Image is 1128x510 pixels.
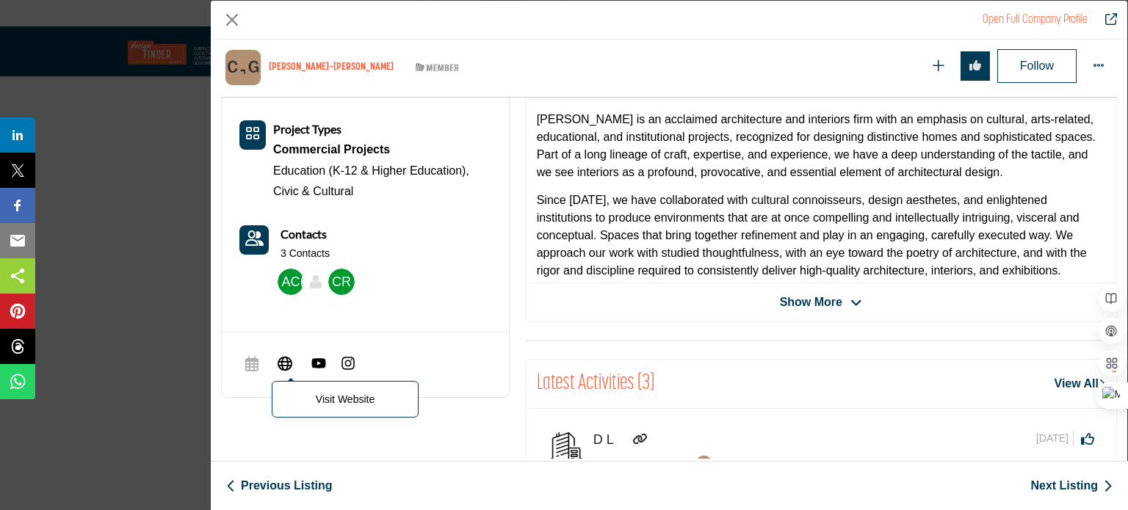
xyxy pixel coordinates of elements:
[593,458,691,470] span: viewed the email for
[281,225,327,244] a: Contacts
[593,432,629,448] h5: D L
[221,9,243,31] button: Close
[225,49,261,86] img: chu-gooding logo
[537,113,1096,178] span: [PERSON_NAME] is an acclaimed architecture and interiors firm with an emphasis on cultural, arts-...
[273,185,353,197] a: Civic & Cultural
[303,269,329,295] img: Brian L.
[1084,51,1113,81] button: More Options
[226,477,332,495] a: Previous Listing
[273,139,491,161] div: Involve the design, construction, or renovation of spaces used for business purposes such as offi...
[983,14,1088,26] a: Redirect to chu-gooding
[239,225,269,255] a: Link of redirect to contact page
[537,194,1087,277] span: Since [DATE], we have collaborated with cultural connoisseurs, design aesthetes, and enlightened ...
[632,431,647,448] a: Link of redirect to contact page
[239,120,266,150] button: Category Icon
[695,458,904,470] span: [PERSON_NAME]–[PERSON_NAME]
[1095,11,1117,29] a: Redirect to chu-gooding
[341,356,355,371] img: Instagram
[780,294,842,311] span: Show More
[311,356,326,371] img: YouTube
[695,456,904,475] a: image[PERSON_NAME]–[PERSON_NAME]
[281,247,330,261] a: 3 Contacts
[1030,477,1113,495] a: Next Listing
[273,123,341,136] a: Project Types
[1081,432,1094,445] i: Click to Like this activity
[278,269,304,295] img: Annie C.
[1036,431,1074,446] span: [DATE]
[273,139,491,161] a: Commercial Projects
[548,431,585,467] img: avtar-image
[273,164,469,177] a: Education (K-12 & Higher Education),
[281,227,327,241] b: Contacts
[997,49,1077,83] button: Follow
[269,62,394,74] h1: [PERSON_NAME]–[PERSON_NAME]
[273,122,341,136] b: Project Types
[328,269,355,295] img: Carlos R.
[239,225,269,255] button: Contact-Employee Icon
[405,59,471,77] img: ASID Members
[537,371,654,397] h2: Latest Activities (3)
[695,455,713,473] img: image
[1055,375,1105,393] a: View All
